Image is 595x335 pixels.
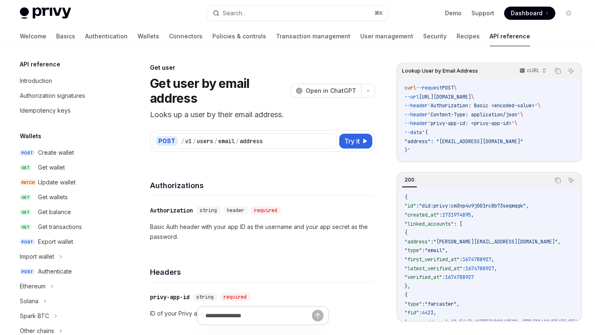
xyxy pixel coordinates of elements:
div: Get wallets [38,192,68,202]
div: Update wallet [38,177,76,187]
span: 1674788927 [465,265,494,272]
div: / [236,137,239,145]
span: ⌘ K [374,10,383,17]
a: Basics [56,26,75,46]
div: Ethereum [20,281,45,291]
a: GETGet transactions [13,219,119,234]
span: : [439,212,442,218]
div: Spark BTC [20,311,49,321]
span: , [558,238,561,245]
span: POST [20,150,35,156]
a: Idempotency keys [13,103,119,118]
a: GETGet wallet [13,160,119,175]
a: API reference [490,26,530,46]
div: Authorization [150,206,193,215]
span: "did:privy:cm3np4u9j001rc8b73seqmqqk" [419,203,526,209]
span: "address": "[EMAIL_ADDRESS][DOMAIN_NAME]" [405,138,523,145]
img: light logo [20,7,71,19]
p: cURL [527,67,540,74]
span: --header [405,120,428,127]
span: header [227,207,244,214]
a: Policies & controls [212,26,266,46]
span: : [419,309,422,316]
span: , [526,203,529,209]
a: POSTAuthenticate [13,264,119,279]
span: "address" [405,238,431,245]
span: GET [20,224,31,230]
span: 1731974895 [442,212,471,218]
span: , [445,247,448,254]
div: Solana [20,296,38,306]
div: Search... [223,8,246,18]
div: v1 [185,137,192,145]
span: "email" [425,247,445,254]
span: \ [520,111,523,118]
span: , [457,301,459,307]
span: [URL][DOMAIN_NAME] [419,94,471,100]
div: users [197,137,213,145]
span: "[PERSON_NAME][EMAIL_ADDRESS][DOMAIN_NAME]" [433,238,558,245]
span: "type" [405,301,422,307]
div: privy-app-id [150,293,190,301]
button: Send message [312,310,324,321]
button: Copy the contents from the code block [552,175,563,186]
a: GETGet wallets [13,190,119,205]
a: Dashboard [504,7,555,20]
button: Toggle dark mode [562,7,575,20]
p: Looks up a user by their email address. [150,109,375,120]
a: Wallets [138,26,159,46]
span: curl [405,85,416,91]
span: "farcaster" [425,301,457,307]
h5: Wallets [20,131,41,141]
span: : [422,247,425,254]
div: Get user [150,64,375,72]
span: --request [416,85,442,91]
span: }' [405,147,410,153]
button: Search...⌘K [207,6,388,21]
span: "latest_verified_at" [405,265,462,272]
span: \ [538,102,540,109]
div: / [181,137,184,145]
span: , [471,212,474,218]
a: Authorization signatures [13,88,119,103]
span: \ [454,85,457,91]
span: "verified_at" [405,274,442,281]
span: GET [20,165,31,171]
button: Ask AI [566,66,576,76]
span: : [459,256,462,263]
span: Try it [344,136,360,146]
span: }, [405,283,410,290]
div: Authenticate [38,267,72,276]
div: Get wallet [38,163,65,172]
div: Create wallet [38,148,74,158]
div: POST [156,136,178,146]
span: '{ [422,129,428,136]
span: : [462,265,465,272]
a: Security [423,26,447,46]
span: POST [20,239,35,245]
span: { [405,292,407,298]
span: Lookup User by Email Address [402,68,478,74]
a: User management [360,26,413,46]
span: POST [20,269,35,275]
div: Get balance [38,207,71,217]
span: 1674788927 [445,274,474,281]
div: Get transactions [38,222,82,232]
span: 'privy-app-id: <privy-app-id>' [428,120,514,127]
span: --url [405,94,419,100]
div: Export wallet [38,237,73,247]
span: "0xE6bFb4137F3A8C069F98cc775f324A84FE45FdFF" [451,318,578,325]
div: / [214,137,217,145]
a: Connectors [169,26,202,46]
div: email [218,137,235,145]
button: cURL [515,64,550,78]
span: "type" [405,247,422,254]
h4: Headers [150,267,375,278]
p: Basic Auth header with your app ID as the username and your app secret as the password. [150,222,375,242]
span: : [448,318,451,325]
span: string [196,294,214,300]
span: "owner_address" [405,318,448,325]
span: { [405,194,407,201]
a: Authentication [85,26,128,46]
span: Open in ChatGPT [306,87,356,95]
